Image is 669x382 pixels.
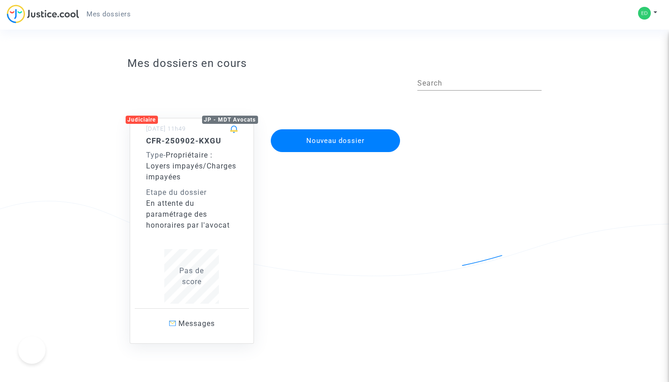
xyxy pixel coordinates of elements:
[146,125,186,132] small: [DATE] 11h49
[179,266,204,286] span: Pas de score
[86,10,131,18] span: Mes dossiers
[127,57,542,70] h3: Mes dossiers en cours
[146,151,163,159] span: Type
[135,308,249,339] a: Messages
[146,187,238,198] div: Etape du dossier
[271,129,400,152] button: Nouveau dossier
[126,116,158,124] div: Judiciaire
[178,319,215,328] span: Messages
[146,198,238,231] div: En attente du paramétrage des honoraires par l'avocat
[638,7,651,20] img: 864747be96bc1036b08db1d8462fa561
[146,136,238,145] h5: CFR-250902-KXGU
[121,100,264,344] a: JudiciaireJP - MDT Avocats[DATE] 11h49CFR-250902-KXGUType-Propriétaire : Loyers impayés/Charges i...
[18,336,46,364] iframe: Help Scout Beacon - Open
[79,7,138,21] a: Mes dossiers
[270,123,401,132] a: Nouveau dossier
[146,151,236,181] span: Propriétaire : Loyers impayés/Charges impayées
[7,5,79,23] img: jc-logo.svg
[202,116,258,124] div: JP - MDT Avocats
[146,151,166,159] span: -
